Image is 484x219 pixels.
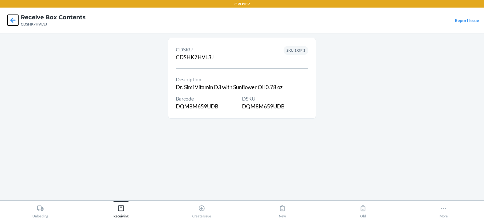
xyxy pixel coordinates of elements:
[440,202,448,218] div: More
[242,95,308,111] div: DQM8M659UDB
[403,201,484,218] button: More
[161,201,242,218] button: Create Issue
[21,21,86,27] div: CDSHK7HVL3J
[279,202,286,218] div: New
[455,18,479,23] a: Report Issue
[176,76,283,91] div: Dr. Simi Vitamin D3 with Sunflower Oil 0.78 oz
[176,46,214,53] span: CDSKU
[81,201,161,218] button: Receiving
[176,76,283,83] span: Description
[176,95,242,102] span: Barcode
[242,95,308,102] span: DSKU
[286,48,305,53] p: SKU 1 OF 1
[192,202,211,218] div: Create Issue
[113,202,129,218] div: Receiving
[323,201,403,218] button: Old
[176,95,242,111] div: DQM8M659UDB
[21,13,86,21] h4: Receive Box Contents
[32,202,48,218] div: Unloading
[360,202,366,218] div: Old
[234,1,250,7] p: ORD13P
[242,201,323,218] button: New
[176,46,214,61] div: CDSHK7HVL3J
